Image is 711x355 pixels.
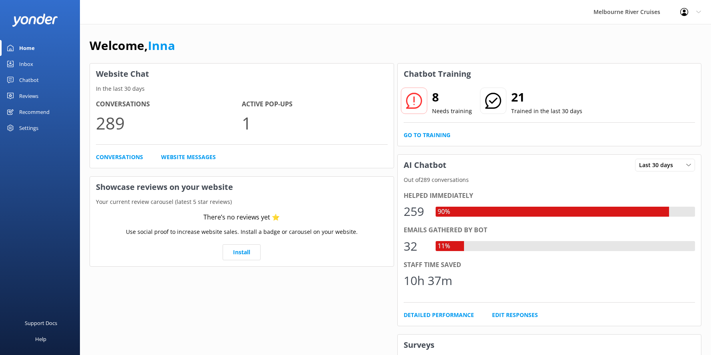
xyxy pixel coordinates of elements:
div: 90% [436,207,452,217]
p: Trained in the last 30 days [511,107,582,116]
h2: 21 [511,88,582,107]
h1: Welcome, [90,36,175,55]
a: Website Messages [161,153,216,162]
a: Edit Responses [492,311,538,319]
h4: Conversations [96,99,242,110]
h2: 8 [432,88,472,107]
p: 289 [96,110,242,136]
div: Chatbot [19,72,39,88]
a: Go to Training [404,131,450,140]
div: Reviews [19,88,38,104]
p: Needs training [432,107,472,116]
div: There’s no reviews yet ⭐ [203,212,280,223]
h3: Showcase reviews on your website [90,177,394,197]
h4: Active Pop-ups [242,99,388,110]
div: 32 [404,237,428,256]
div: 10h 37m [404,271,452,290]
div: Helped immediately [404,191,695,201]
h3: AI Chatbot [398,155,452,176]
p: In the last 30 days [90,84,394,93]
div: 259 [404,202,428,221]
p: Out of 289 conversations [398,176,701,184]
div: Help [35,331,46,347]
p: Your current review carousel (latest 5 star reviews) [90,197,394,206]
a: Install [223,244,261,260]
h3: Website Chat [90,64,394,84]
p: 1 [242,110,388,136]
span: Last 30 days [639,161,678,170]
div: Home [19,40,35,56]
h3: Chatbot Training [398,64,477,84]
div: Recommend [19,104,50,120]
div: Inbox [19,56,33,72]
a: Inna [148,37,175,54]
img: yonder-white-logo.png [12,14,58,27]
a: Detailed Performance [404,311,474,319]
p: Use social proof to increase website sales. Install a badge or carousel on your website. [126,227,358,236]
div: Staff time saved [404,260,695,270]
div: 11% [436,241,452,251]
a: Conversations [96,153,143,162]
div: Support Docs [25,315,57,331]
div: Settings [19,120,38,136]
div: Emails gathered by bot [404,225,695,235]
